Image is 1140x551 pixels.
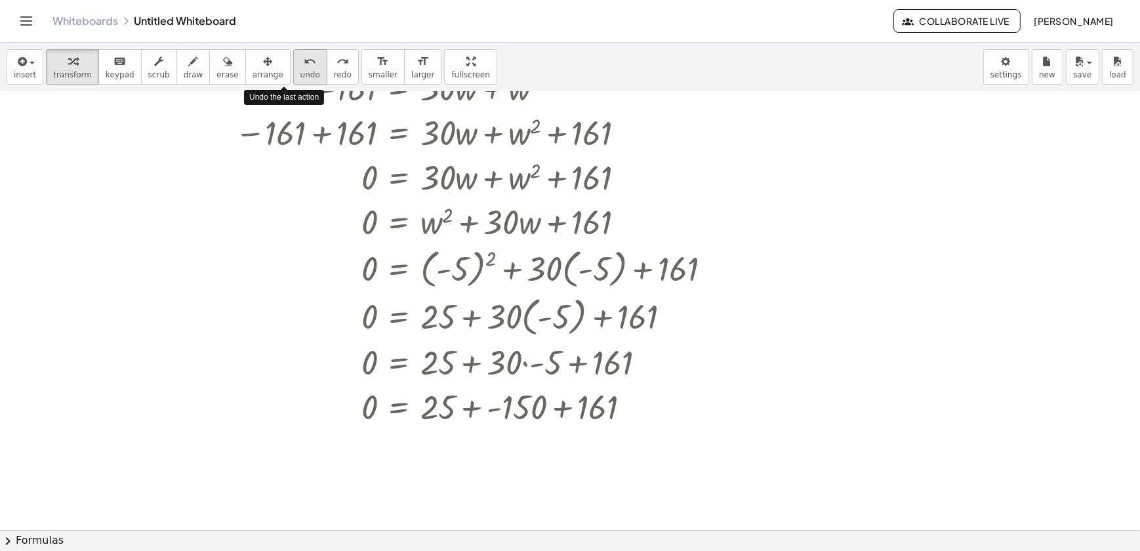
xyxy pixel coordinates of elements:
span: keypad [106,70,134,79]
button: redoredo [327,49,359,85]
button: keyboardkeypad [98,49,142,85]
button: fullscreen [444,49,497,85]
span: redo [334,70,352,79]
button: insert [7,49,43,85]
button: undoundo [293,49,327,85]
i: keyboard [113,54,126,70]
span: arrange [253,70,283,79]
i: undo [304,54,316,70]
button: scrub [141,49,177,85]
span: insert [14,70,36,79]
span: fullscreen [451,70,489,79]
span: new [1039,70,1055,79]
button: transform [46,49,99,85]
button: new [1032,49,1063,85]
div: Undo the last action [244,90,324,105]
span: [PERSON_NAME] [1034,15,1114,27]
button: Toggle navigation [16,10,37,31]
button: load [1102,49,1133,85]
a: Whiteboards [52,14,118,28]
span: settings [990,70,1022,79]
span: scrub [148,70,170,79]
button: Collaborate Live [893,9,1021,33]
span: larger [411,70,434,79]
button: format_sizesmaller [361,49,405,85]
button: save [1066,49,1099,85]
button: draw [176,49,211,85]
i: redo [336,54,349,70]
button: arrange [245,49,291,85]
span: transform [53,70,92,79]
span: erase [216,70,238,79]
i: format_size [417,54,429,70]
span: save [1073,70,1091,79]
span: Collaborate Live [905,15,1009,27]
button: [PERSON_NAME] [1023,9,1124,33]
button: settings [983,49,1029,85]
span: undo [300,70,320,79]
i: format_size [377,54,389,70]
span: draw [184,70,203,79]
button: erase [209,49,245,85]
button: format_sizelarger [404,49,441,85]
span: smaller [369,70,397,79]
span: load [1109,70,1126,79]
